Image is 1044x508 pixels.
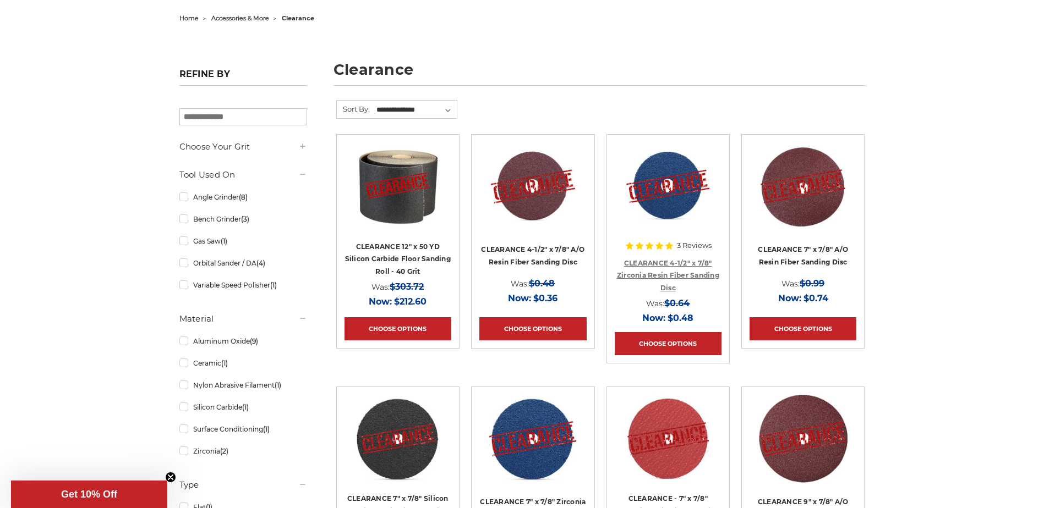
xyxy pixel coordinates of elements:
a: home [179,14,199,22]
div: Was: [750,276,856,291]
span: $0.74 [804,293,828,303]
span: (8) [239,193,248,201]
a: CLEARANCE 9" x 7/8" Aluminum Oxide Resin Fiber Disc [750,395,856,501]
span: (1) [242,403,249,411]
span: (1) [221,359,228,367]
span: Get 10% Off [61,489,117,500]
span: $303.72 [390,281,424,292]
a: CLEARANCE 7" x 7/8" Silicon Carbide Resin Fiber Sanding Disc [345,395,451,501]
span: (1) [275,381,281,389]
span: (3) [241,215,249,223]
a: Ceramic [179,354,307,373]
a: CLEARANCE 12" x 50 YD Silicon Carbide Floor Sanding Roll - 40 Grit [345,242,451,275]
img: CLEARANCE 7 inch aluminum oxide resin fiber disc [759,142,847,230]
a: accessories & more [211,14,269,22]
h5: Refine by [179,69,307,86]
h5: Material [179,312,307,325]
a: CLEARANCE 7" x 7/8" A/O Resin Fiber Sanding Disc [758,245,848,266]
a: CLEARANCE 4-1/2" x 7/8" A/O Resin Fiber Sanding Disc [479,142,586,249]
a: 7 inch zirconia resin fiber disc [479,395,586,501]
span: Now: [778,293,801,303]
span: $0.99 [800,278,824,289]
a: Bench Grinder [179,209,307,229]
a: Choose Options [615,332,721,355]
a: Aluminum Oxide [179,332,307,351]
span: Now: [369,296,392,307]
a: Choose Options [750,317,856,340]
span: $212.60 [394,296,427,307]
label: Sort By: [337,101,370,117]
span: $0.48 [529,278,555,289]
img: CLEARANCE 4-1/2" zirc resin fiber disc [624,142,712,230]
div: Was: [479,276,586,291]
a: Surface Conditioning [179,419,307,439]
img: CLEARANCE 12" x 50 YD Silicon Carbide Floor Sanding Roll - 40 Grit [354,142,442,230]
a: Variable Speed Polisher [179,275,307,295]
span: (1) [270,281,277,289]
img: CLEARANCE - 7" x 7/8" Ceramic Resin Fiber Sanding Disc [624,395,712,483]
div: Get 10% OffClose teaser [11,481,167,508]
select: Sort By: [375,102,457,118]
span: (4) [256,259,265,267]
h1: clearance [334,62,865,86]
button: Close teaser [165,472,176,483]
a: Choose Options [479,317,586,340]
a: Zirconia [179,441,307,461]
span: (1) [263,425,270,433]
span: $0.48 [668,313,693,323]
div: Was: [345,279,451,294]
a: Choose Options [345,317,451,340]
h5: Type [179,478,307,492]
span: Now: [642,313,665,323]
a: Angle Grinder [179,187,307,207]
img: CLEARANCE 9" x 7/8" Aluminum Oxide Resin Fiber Disc [759,395,848,483]
a: Silicon Carbide [179,397,307,417]
a: Nylon Abrasive Filament [179,376,307,395]
a: Orbital Sander / DA [179,253,307,273]
img: 7 inch zirconia resin fiber disc [489,395,577,483]
a: Gas Saw [179,231,307,251]
span: 3 Reviews [677,242,712,249]
span: $0.64 [664,298,690,308]
a: CLEARANCE 7 inch aluminum oxide resin fiber disc [750,142,856,249]
img: CLEARANCE 4-1/2" x 7/8" A/O Resin Fiber Sanding Disc [488,142,578,230]
h5: Choose Your Grit [179,140,307,153]
span: (1) [221,237,227,245]
span: $0.36 [533,293,557,303]
a: CLEARANCE 4-1/2" x 7/8" Zirconia Resin Fiber Sanding Disc [617,259,719,292]
span: Now: [508,293,531,303]
a: CLEARANCE - 7" x 7/8" Ceramic Resin Fiber Sanding Disc [615,395,721,501]
a: CLEARANCE 12" x 50 YD Silicon Carbide Floor Sanding Roll - 40 Grit [345,142,451,249]
span: (2) [220,447,228,455]
span: (9) [250,337,258,345]
h5: Tool Used On [179,168,307,181]
div: Was: [615,296,721,311]
span: clearance [282,14,314,22]
a: CLEARANCE 4-1/2" zirc resin fiber disc [615,142,721,249]
img: CLEARANCE 7" x 7/8" Silicon Carbide Resin Fiber Sanding Disc [354,395,442,483]
a: CLEARANCE 4-1/2" x 7/8" A/O Resin Fiber Sanding Disc [481,245,584,266]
